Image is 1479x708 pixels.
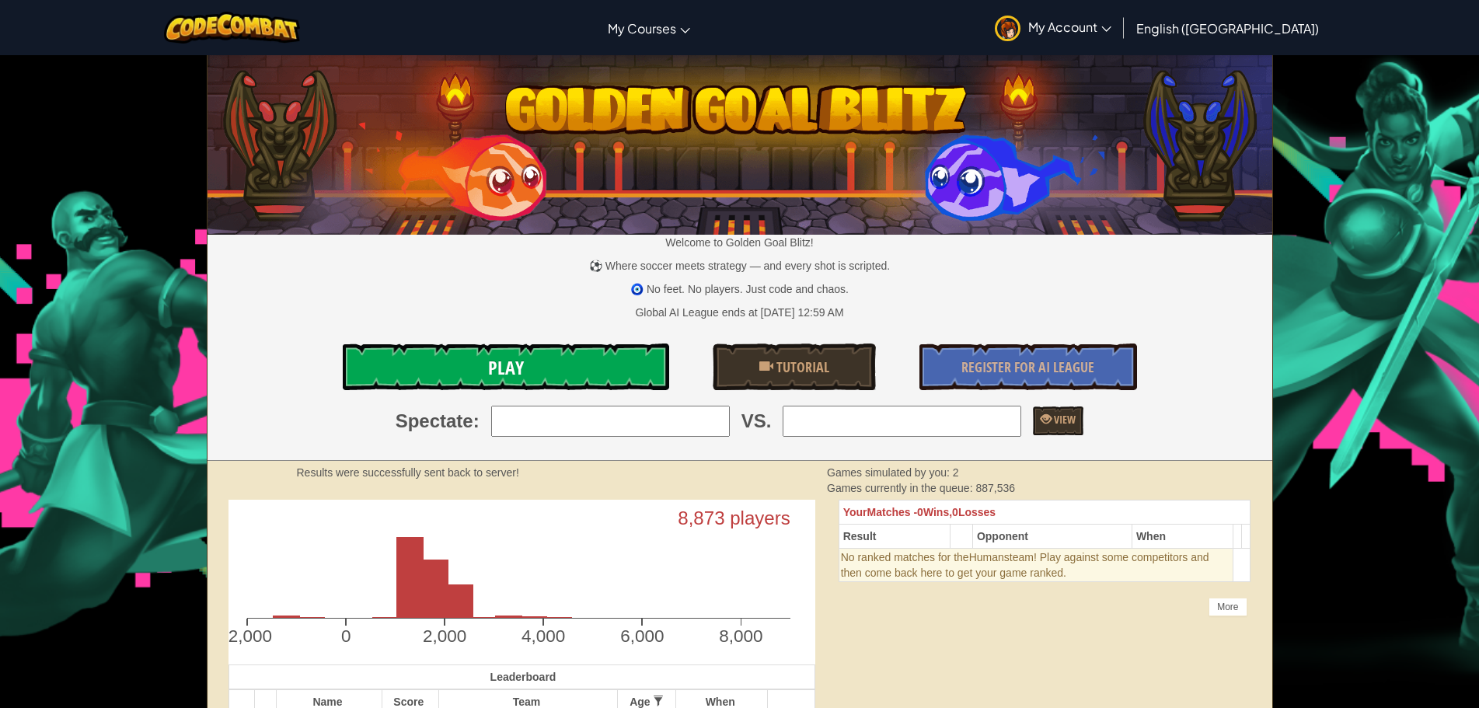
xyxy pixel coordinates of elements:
th: Result [839,525,950,549]
span: Matches - [867,506,918,518]
span: Losses [958,506,996,518]
text: 6,000 [620,626,664,646]
span: Your [843,506,867,518]
span: View [1052,412,1076,427]
strong: Results were successfully sent back to server! [297,466,519,479]
text: 8,000 [719,626,762,646]
a: Register for AI League [919,344,1137,390]
span: Tutorial [773,357,829,377]
span: Play [488,355,524,380]
th: When [1132,525,1233,549]
span: Spectate [396,408,473,434]
span: 887,536 [975,482,1015,494]
span: team! Play against some competitors and then come back here to get your game ranked. [841,551,1209,579]
span: Games simulated by you: [827,466,953,479]
td: Humans [839,549,1233,582]
text: -2,000 [222,626,272,646]
img: CodeCombat logo [164,12,300,44]
span: : [473,408,480,434]
span: English ([GEOGRAPHIC_DATA]) [1136,20,1319,37]
a: Tutorial [713,344,876,390]
text: 8,873 players [678,507,790,528]
span: Register for AI League [961,357,1094,377]
text: 2,000 [423,626,466,646]
span: 2 [953,466,959,479]
img: avatar [995,16,1020,41]
a: My Courses [600,7,698,49]
a: My Account [987,3,1119,52]
th: Opponent [972,525,1132,549]
p: 🧿 No feet. No players. Just code and chaos. [208,281,1272,297]
th: 0 0 [839,500,1251,525]
span: Wins, [923,506,952,518]
a: English ([GEOGRAPHIC_DATA]) [1128,7,1327,49]
text: 0 [340,626,351,646]
span: My Account [1028,19,1111,35]
text: 4,000 [521,626,565,646]
img: Golden Goal [208,49,1272,235]
span: My Courses [608,20,676,37]
div: Global AI League ends at [DATE] 12:59 AM [635,305,843,320]
span: Games currently in the queue: [827,482,975,494]
p: Welcome to Golden Goal Blitz! [208,235,1272,250]
span: VS. [741,408,772,434]
span: No ranked matches for the [841,551,969,563]
p: ⚽ Where soccer meets strategy — and every shot is scripted. [208,258,1272,274]
span: Leaderboard [490,671,556,683]
div: More [1209,598,1247,616]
